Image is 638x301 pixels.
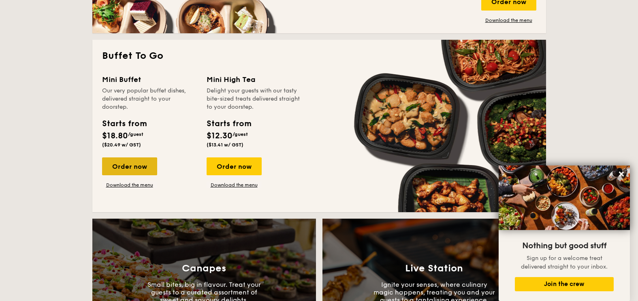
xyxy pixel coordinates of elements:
span: ($13.41 w/ GST) [207,142,243,148]
a: Download the menu [481,17,536,24]
button: Join the crew [515,277,614,291]
div: Starts from [102,118,146,130]
span: /guest [233,131,248,137]
h2: Buffet To Go [102,49,536,62]
button: Close [615,168,628,181]
a: Download the menu [207,182,262,188]
div: Mini High Tea [207,74,301,85]
a: Download the menu [102,182,157,188]
span: /guest [128,131,143,137]
div: Order now [102,157,157,175]
img: DSC07876-Edit02-Large.jpeg [499,166,630,230]
div: Delight your guests with our tasty bite-sized treats delivered straight to your doorstep. [207,87,301,111]
div: Mini Buffet [102,74,197,85]
span: Sign up for a welcome treat delivered straight to your inbox. [521,255,608,270]
span: $12.30 [207,131,233,141]
div: Order now [207,157,262,175]
div: Our very popular buffet dishes, delivered straight to your doorstep. [102,87,197,111]
h3: Canapes [182,263,226,274]
span: Nothing but good stuff [522,241,606,251]
h3: Live Station [405,263,463,274]
span: ($20.49 w/ GST) [102,142,141,148]
div: Starts from [207,118,251,130]
span: $18.80 [102,131,128,141]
